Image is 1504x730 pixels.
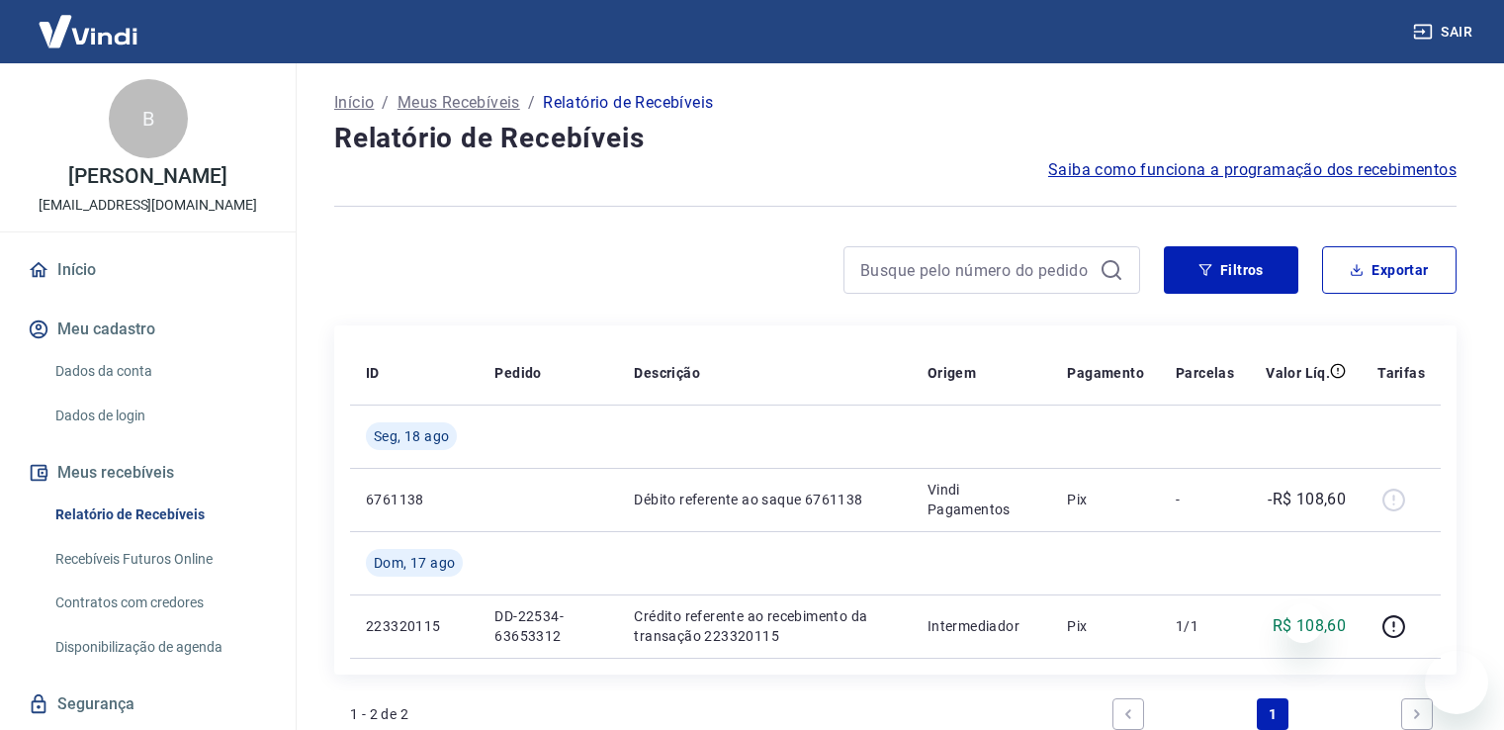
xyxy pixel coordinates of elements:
[24,683,272,726] a: Segurança
[1112,698,1144,730] a: Previous page
[366,363,380,383] p: ID
[1164,246,1298,294] button: Filtros
[1409,14,1480,50] button: Sair
[928,616,1036,636] p: Intermediador
[68,166,226,187] p: [PERSON_NAME]
[1067,616,1144,636] p: Pix
[24,308,272,351] button: Meu cadastro
[634,490,895,509] p: Débito referente ao saque 6761138
[47,351,272,392] a: Dados da conta
[1268,488,1346,511] p: -R$ 108,60
[366,616,463,636] p: 223320115
[1176,363,1234,383] p: Parcelas
[860,255,1092,285] input: Busque pelo número do pedido
[1266,363,1330,383] p: Valor Líq.
[528,91,535,115] p: /
[1283,603,1323,643] iframe: Fechar mensagem
[928,480,1036,519] p: Vindi Pagamentos
[109,79,188,158] div: B
[382,91,389,115] p: /
[350,704,408,724] p: 1 - 2 de 2
[1377,363,1425,383] p: Tarifas
[398,91,520,115] a: Meus Recebíveis
[494,606,602,646] p: DD-22534-63653312
[334,91,374,115] a: Início
[374,426,449,446] span: Seg, 18 ago
[366,490,463,509] p: 6761138
[47,627,272,668] a: Disponibilização de agenda
[1322,246,1457,294] button: Exportar
[1067,363,1144,383] p: Pagamento
[494,363,541,383] p: Pedido
[1273,614,1347,638] p: R$ 108,60
[39,195,257,216] p: [EMAIL_ADDRESS][DOMAIN_NAME]
[47,495,272,535] a: Relatório de Recebíveis
[1048,158,1457,182] a: Saiba como funciona a programação dos recebimentos
[634,363,700,383] p: Descrição
[47,396,272,436] a: Dados de login
[24,1,152,61] img: Vindi
[1176,616,1234,636] p: 1/1
[374,553,455,573] span: Dom, 17 ago
[1425,651,1488,714] iframe: Botão para abrir a janela de mensagens
[1257,698,1288,730] a: Page 1 is your current page
[928,363,976,383] p: Origem
[1176,490,1234,509] p: -
[24,451,272,495] button: Meus recebíveis
[334,119,1457,158] h4: Relatório de Recebíveis
[1067,490,1144,509] p: Pix
[47,583,272,623] a: Contratos com credores
[634,606,895,646] p: Crédito referente ao recebimento da transação 223320115
[543,91,713,115] p: Relatório de Recebíveis
[24,248,272,292] a: Início
[47,539,272,580] a: Recebíveis Futuros Online
[1401,698,1433,730] a: Next page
